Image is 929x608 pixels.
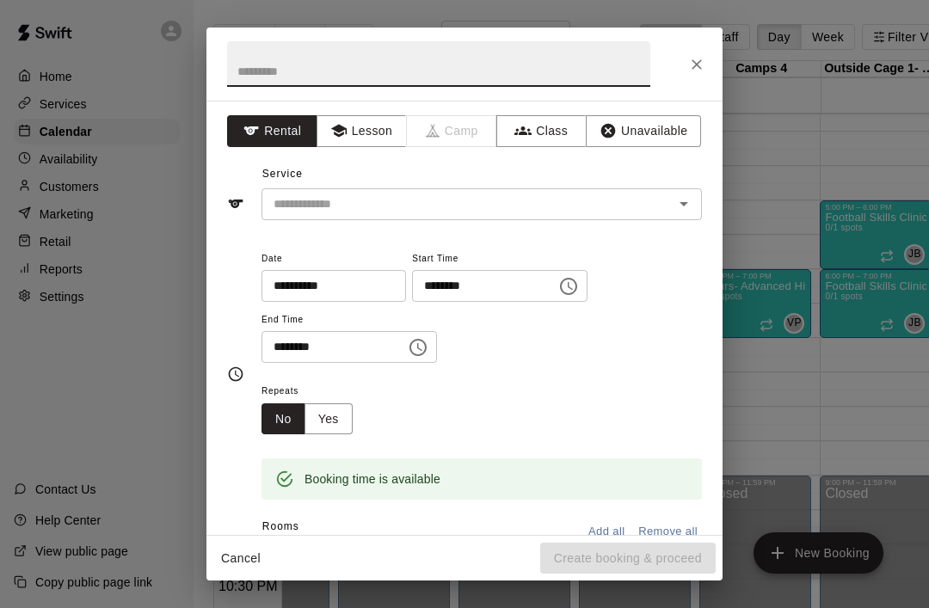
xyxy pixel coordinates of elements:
svg: Service [227,195,244,212]
button: Remove all [634,519,702,545]
button: Rental [227,115,317,147]
span: Service [262,168,303,180]
svg: Timing [227,365,244,383]
button: Choose time, selected time is 8:30 PM [401,330,435,365]
button: No [261,403,305,435]
button: Open [672,192,696,216]
button: Close [681,49,712,80]
span: Repeats [261,380,366,403]
button: Class [496,115,587,147]
input: Choose date, selected date is Sep 23, 2025 [261,270,394,302]
span: Camps can only be created in the Services page [407,115,497,147]
span: Start Time [412,248,588,271]
div: Booking time is available [305,464,440,494]
div: outlined button group [261,403,353,435]
button: Lesson [317,115,407,147]
button: Yes [305,403,353,435]
button: Cancel [213,543,268,574]
span: End Time [261,309,437,332]
span: Date [261,248,406,271]
button: Add all [579,519,634,545]
button: Choose time, selected time is 8:15 PM [551,269,586,304]
button: Unavailable [586,115,701,147]
span: Rooms [262,520,299,532]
